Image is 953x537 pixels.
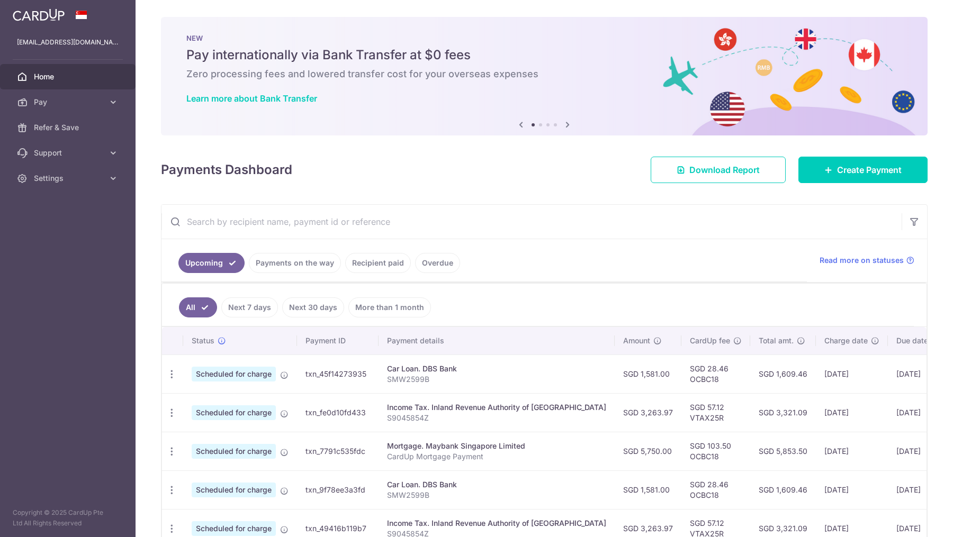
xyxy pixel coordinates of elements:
div: Car Loan. DBS Bank [387,479,606,490]
td: SGD 28.46 OCBC18 [681,470,750,509]
span: CardUp fee [690,335,730,346]
td: SGD 1,581.00 [615,470,681,509]
span: Scheduled for charge [192,483,276,497]
td: SGD 1,609.46 [750,470,816,509]
td: [DATE] [888,393,948,432]
a: Payments on the way [249,253,341,273]
a: Learn more about Bank Transfer [186,93,317,104]
span: Pay [34,97,104,107]
th: Payment ID [297,327,379,354]
a: All [179,297,217,317]
span: Scheduled for charge [192,444,276,459]
span: Due date [896,335,928,346]
div: Mortgage. Maybank Singapore Limited [387,441,606,451]
td: txn_45f14273935 [297,354,379,393]
td: txn_9f78ee3a3fd [297,470,379,509]
span: Settings [34,173,104,184]
a: Next 7 days [221,297,278,317]
a: More than 1 month [348,297,431,317]
span: Read more on statuses [820,255,904,266]
td: txn_7791c535fdc [297,432,379,470]
td: SGD 57.12 VTAX25R [681,393,750,432]
div: Income Tax. Inland Revenue Authority of [GEOGRAPHIC_DATA] [387,518,606,529]
a: Upcoming [178,253,245,273]
p: [EMAIL_ADDRESS][DOMAIN_NAME] [17,37,119,48]
td: [DATE] [816,432,888,470]
a: Recipient paid [345,253,411,273]
td: SGD 1,609.46 [750,354,816,393]
h5: Pay internationally via Bank Transfer at $0 fees [186,47,902,63]
span: Home [34,71,104,82]
span: Scheduled for charge [192,521,276,536]
p: SMW2599B [387,490,606,500]
span: Total amt. [759,335,794,346]
span: Download Report [689,163,760,176]
span: Refer & Save [34,122,104,133]
a: Next 30 days [282,297,344,317]
span: Scheduled for charge [192,367,276,381]
a: Download Report [651,157,786,183]
td: [DATE] [888,354,948,393]
td: SGD 1,581.00 [615,354,681,393]
a: Overdue [415,253,460,273]
td: txn_fe0d10fd433 [297,393,379,432]
iframe: Opens a widget where you can find more information [885,505,942,532]
p: S9045854Z [387,413,606,423]
div: Income Tax. Inland Revenue Authority of [GEOGRAPHIC_DATA] [387,402,606,413]
p: CardUp Mortgage Payment [387,451,606,462]
td: SGD 3,321.09 [750,393,816,432]
span: Create Payment [837,163,902,176]
p: NEW [186,34,902,42]
td: SGD 5,750.00 [615,432,681,470]
span: Scheduled for charge [192,405,276,420]
input: Search by recipient name, payment id or reference [161,205,902,239]
span: Support [34,148,104,158]
td: SGD 103.50 OCBC18 [681,432,750,470]
img: Bank transfer banner [161,17,928,135]
h6: Zero processing fees and lowered transfer cost for your overseas expenses [186,68,902,80]
span: Status [192,335,214,346]
th: Payment details [379,327,615,354]
td: SGD 3,263.97 [615,393,681,432]
td: SGD 5,853.50 [750,432,816,470]
span: Amount [623,335,650,346]
a: Read more on statuses [820,255,914,266]
td: [DATE] [816,354,888,393]
span: Charge date [824,335,868,346]
td: SGD 28.46 OCBC18 [681,354,750,393]
td: [DATE] [816,470,888,509]
td: [DATE] [888,432,948,470]
img: CardUp [13,8,65,21]
td: [DATE] [888,470,948,509]
div: Car Loan. DBS Bank [387,363,606,374]
a: Create Payment [798,157,928,183]
td: [DATE] [816,393,888,432]
p: SMW2599B [387,374,606,385]
h4: Payments Dashboard [161,160,292,179]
